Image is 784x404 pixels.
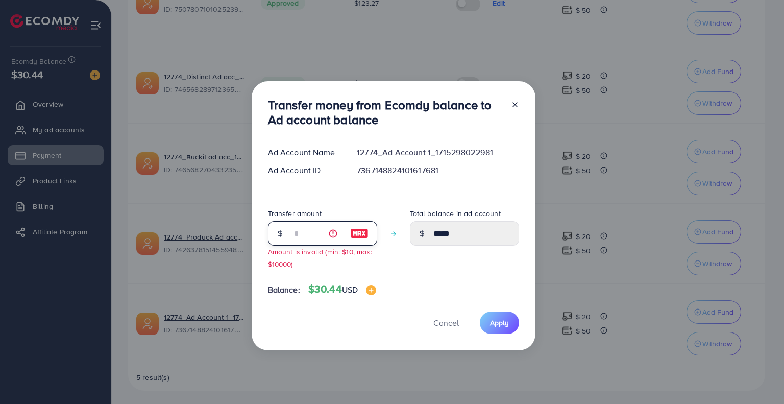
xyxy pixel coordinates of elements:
[490,318,509,328] span: Apply
[260,164,349,176] div: Ad Account ID
[268,284,300,296] span: Balance:
[308,283,376,296] h4: $30.44
[480,312,519,334] button: Apply
[350,227,369,240] img: image
[366,285,376,295] img: image
[268,98,503,127] h3: Transfer money from Ecomdy balance to Ad account balance
[268,208,322,219] label: Transfer amount
[260,147,349,158] div: Ad Account Name
[268,247,372,268] small: Amount is invalid (min: $10, max: $10000)
[433,317,459,328] span: Cancel
[410,208,501,219] label: Total balance in ad account
[421,312,472,334] button: Cancel
[342,284,358,295] span: USD
[741,358,776,396] iframe: Chat
[349,164,527,176] div: 7367148824101617681
[349,147,527,158] div: 12774_Ad Account 1_1715298022981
